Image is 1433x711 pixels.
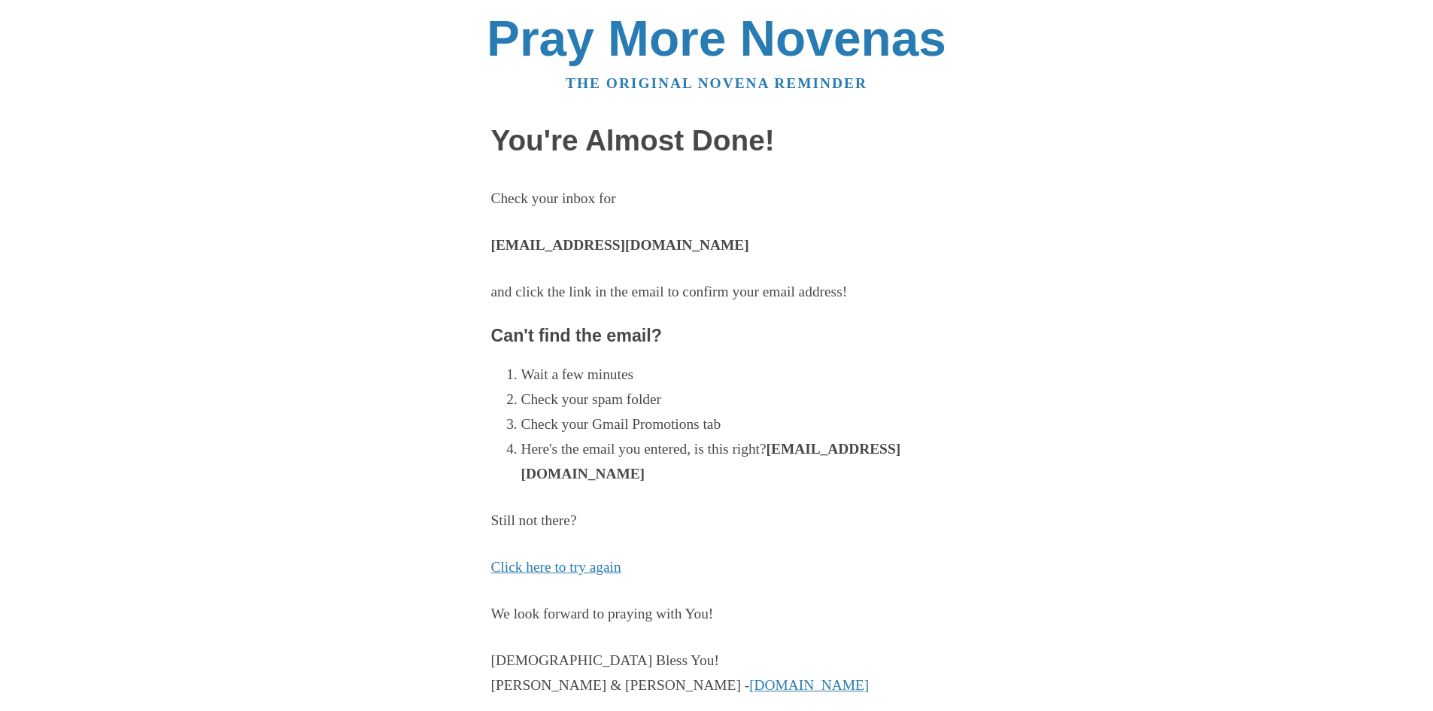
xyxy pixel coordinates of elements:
p: Check your inbox for [491,187,943,211]
li: Check your spam folder [521,387,943,412]
li: Wait a few minutes [521,363,943,387]
strong: [EMAIL_ADDRESS][DOMAIN_NAME] [491,237,749,253]
p: Still not there? [491,509,943,533]
li: Here's the email you entered, is this right? [521,437,943,487]
a: The original novena reminder [566,75,867,91]
a: [DOMAIN_NAME] [749,677,869,693]
h3: Can't find the email? [491,327,943,346]
a: Click here to try again [491,559,621,575]
p: and click the link in the email to confirm your email address! [491,280,943,305]
li: Check your Gmail Promotions tab [521,412,943,437]
strong: [EMAIL_ADDRESS][DOMAIN_NAME] [521,441,901,482]
a: Pray More Novenas [487,11,946,66]
h1: You're Almost Done! [491,125,943,157]
p: We look forward to praying with You! [491,602,943,627]
p: [DEMOGRAPHIC_DATA] Bless You! [PERSON_NAME] & [PERSON_NAME] - [491,649,943,698]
